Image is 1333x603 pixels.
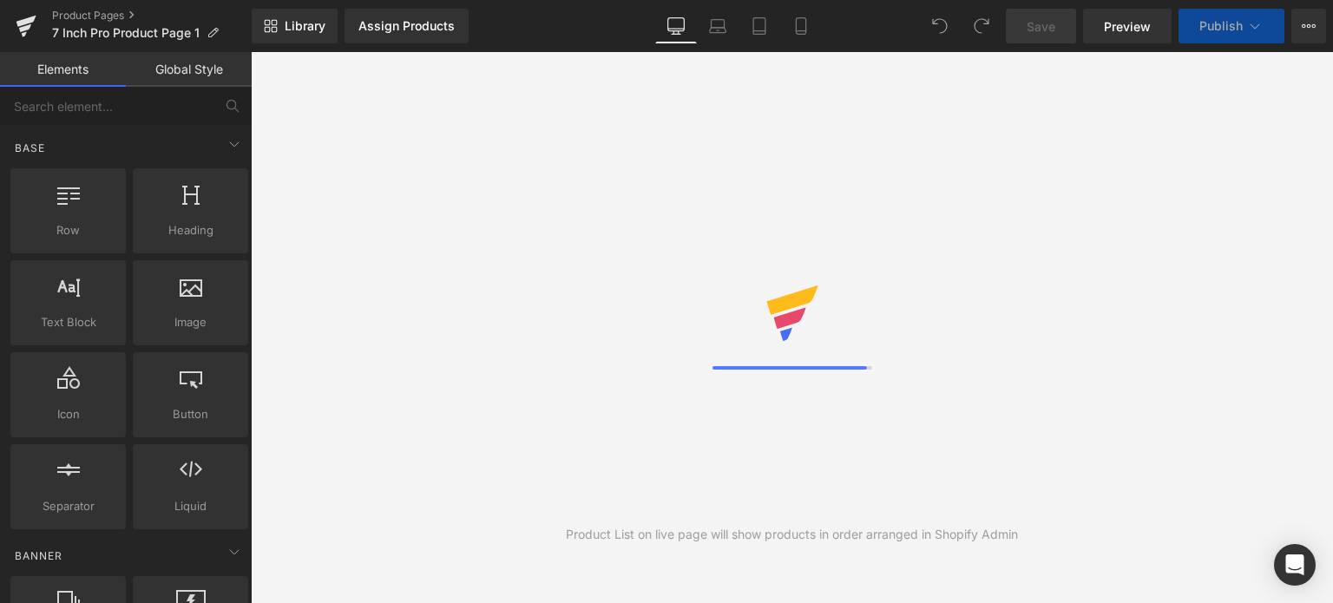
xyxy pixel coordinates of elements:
span: Publish [1199,19,1243,33]
span: Liquid [138,497,243,515]
a: Mobile [780,9,822,43]
span: Icon [16,405,121,423]
div: Open Intercom Messenger [1274,544,1316,586]
span: Button [138,405,243,423]
span: 7 Inch Pro Product Page 1 [52,26,200,40]
a: Preview [1083,9,1172,43]
button: Publish [1179,9,1284,43]
span: Preview [1104,17,1151,36]
span: Base [13,140,47,156]
span: Library [285,18,325,34]
div: Product List on live page will show products in order arranged in Shopify Admin [566,525,1018,544]
span: Banner [13,547,64,564]
a: Desktop [655,9,697,43]
button: Redo [964,9,999,43]
a: Laptop [697,9,739,43]
span: Text Block [16,313,121,331]
span: Heading [138,221,243,239]
div: Assign Products [358,19,455,33]
span: Image [138,313,243,331]
a: New Library [252,9,338,43]
a: Tablet [739,9,780,43]
span: Save [1027,17,1055,36]
a: Global Style [126,52,252,87]
span: Row [16,221,121,239]
span: Separator [16,497,121,515]
a: Product Pages [52,9,252,23]
button: More [1291,9,1326,43]
button: Undo [923,9,957,43]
